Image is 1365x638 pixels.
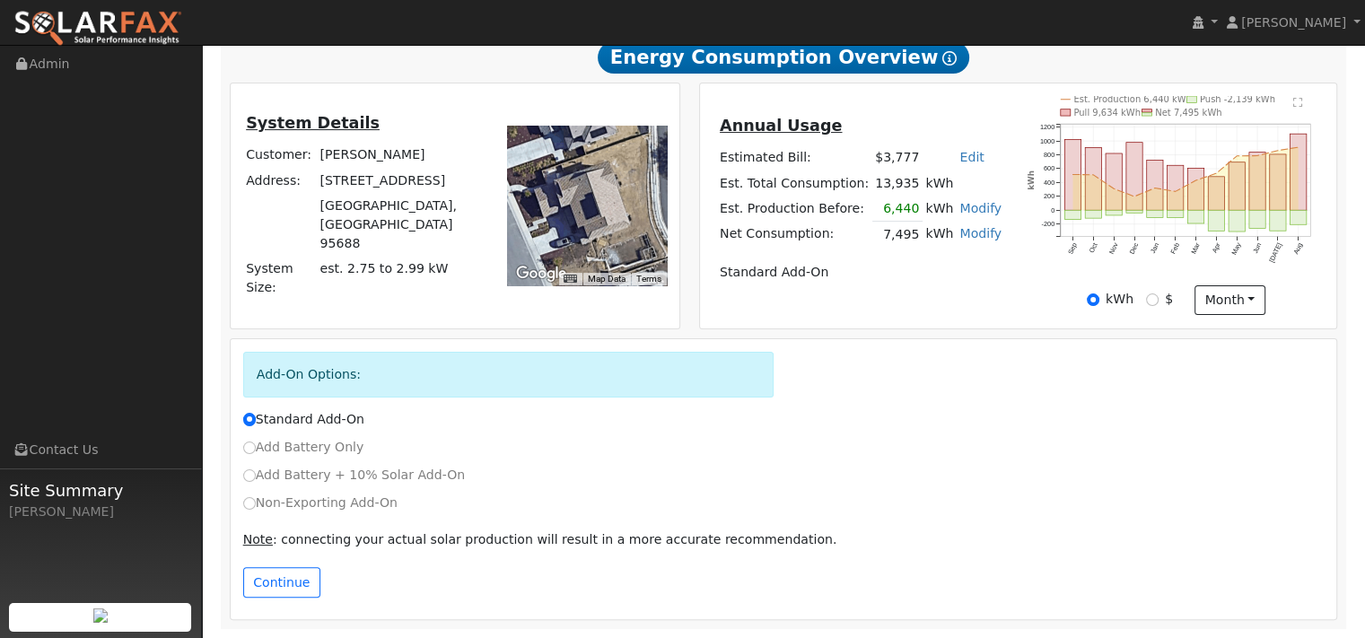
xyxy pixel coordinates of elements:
img: retrieve [93,608,108,623]
a: Modify [959,226,1002,240]
rect: onclick="" [1188,210,1204,223]
label: Add Battery + 10% Solar Add-On [243,466,466,485]
u: Note [243,532,273,546]
rect: onclick="" [1229,162,1245,211]
td: [GEOGRAPHIC_DATA], [GEOGRAPHIC_DATA] 95688 [317,193,482,256]
rect: onclick="" [1249,153,1265,211]
circle: onclick="" [1072,173,1074,176]
span: Site Summary [9,478,192,503]
rect: onclick="" [1147,210,1163,217]
u: System Details [246,114,380,132]
rect: onclick="" [1208,210,1224,231]
img: Google [512,262,571,285]
input: Add Battery + 10% Solar Add-On [243,469,256,482]
div: Add-On Options: [243,352,774,398]
circle: onclick="" [1256,154,1259,157]
rect: onclick="" [1291,210,1307,224]
circle: onclick="" [1174,190,1177,193]
rect: onclick="" [1064,139,1081,210]
a: Edit [959,150,984,164]
input: kWh [1087,293,1099,306]
rect: onclick="" [1270,154,1286,210]
circle: onclick="" [1236,154,1238,157]
label: kWh [1106,290,1133,309]
rect: onclick="" [1126,143,1142,211]
rect: onclick="" [1085,147,1101,210]
input: $ [1146,293,1159,306]
circle: onclick="" [1133,195,1136,197]
td: Standard Add-On [716,260,1004,285]
text: Aug [1292,241,1305,256]
text: Dec [1128,241,1141,256]
circle: onclick="" [1277,149,1280,152]
button: Map Data [588,273,626,285]
rect: onclick="" [1291,134,1307,210]
rect: onclick="" [1106,153,1122,210]
i: Show Help [942,51,957,66]
text: Apr [1211,241,1222,255]
rect: onclick="" [1229,210,1245,232]
circle: onclick="" [1215,172,1218,175]
span: [PERSON_NAME] [1241,15,1346,30]
circle: onclick="" [1297,146,1299,149]
img: SolarFax [13,10,182,48]
td: Estimated Bill: [716,145,871,170]
circle: onclick="" [1113,188,1116,190]
button: Keyboard shortcuts [564,273,576,285]
text: Oct [1088,241,1099,254]
text: 1000 [1040,136,1054,144]
a: Terms (opens in new tab) [636,274,661,284]
text: Jan [1149,241,1160,255]
circle: onclick="" [1194,179,1197,182]
span: : connecting your actual solar production will result in a more accurate recommendation. [243,532,837,546]
td: kWh [923,170,1005,196]
rect: onclick="" [1208,177,1224,210]
span: Energy Consumption Overview [598,41,969,74]
rect: onclick="" [1106,210,1122,215]
text: Nov [1107,241,1120,256]
td: $3,777 [872,145,923,170]
td: Est. Production Before: [716,196,871,222]
text: Est. Production 6,440 kWh [1074,94,1193,104]
text: [DATE] [1268,241,1284,264]
rect: onclick="" [1188,169,1204,211]
text:  [1293,97,1303,108]
td: [PERSON_NAME] [317,143,482,168]
div: [PERSON_NAME] [9,503,192,521]
td: System Size: [243,257,317,301]
td: Customer: [243,143,317,168]
td: System Size [317,257,482,301]
label: Standard Add-On [243,410,364,429]
input: Add Battery Only [243,441,256,454]
rect: onclick="" [1064,210,1081,219]
td: 6,440 [872,196,923,222]
text: 800 [1044,151,1054,159]
text: Feb [1169,241,1181,255]
text: Mar [1190,241,1203,256]
a: Modify [959,201,1002,215]
text: -200 [1042,220,1055,228]
text: Net 7,495 kWh [1155,108,1221,118]
text: Pull 9,634 kWh [1074,108,1142,118]
text: Sep [1066,241,1079,256]
a: Open this area in Google Maps (opens a new window) [512,262,571,285]
u: Annual Usage [720,117,842,135]
input: Standard Add-On [243,413,256,425]
td: Est. Total Consumption: [716,170,871,196]
td: kWh [923,222,957,248]
button: month [1194,285,1265,316]
text: 600 [1044,164,1054,172]
text: 0 [1051,206,1054,214]
rect: onclick="" [1249,210,1265,228]
rect: onclick="" [1168,165,1184,210]
text: kWh [1028,170,1037,190]
td: [STREET_ADDRESS] [317,168,482,193]
button: Continue [243,567,320,598]
text: May [1230,241,1243,257]
td: Address: [243,168,317,193]
rect: onclick="" [1147,160,1163,210]
label: Add Battery Only [243,438,364,457]
td: 7,495 [872,222,923,248]
rect: onclick="" [1270,210,1286,231]
text: 200 [1044,192,1054,200]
